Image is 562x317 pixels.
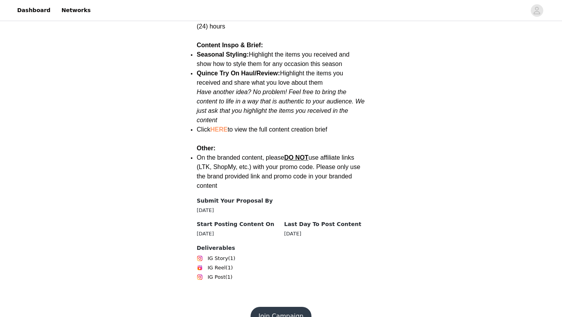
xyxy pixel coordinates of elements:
a: Networks [57,2,95,19]
h4: Last Day To Post Content [284,220,365,228]
h4: Submit Your Proposal By [197,197,278,205]
a: HERE [210,126,228,133]
div: [DATE] [197,207,278,214]
h4: Deliverables [197,244,365,252]
span: IG Story [208,255,228,262]
h4: Start Posting Content On [197,220,278,228]
strong: Content Inspo & Brief: [197,42,263,48]
div: [DATE] [284,230,365,238]
em: Have another idea? No problem! Feel free to bring the content to life in a way that is authentic ... [197,89,365,123]
span: Highlight the items you received and show how to style them for any occasion this season [197,51,349,67]
a: Dashboard [12,2,55,19]
span: (1) [228,255,235,262]
img: Instagram Icon [197,255,203,262]
strong: Seasonal Styling: [197,51,249,58]
span: Add your custom link to your Story Post and Link In Bio for (24) hours [197,14,358,30]
span: Click to view the full content creation brief [197,126,327,133]
span: (1) [225,273,232,281]
span: IG Reel [208,264,226,272]
img: Instagram Icon [197,274,203,280]
span: Highlight the items you received and share what you love about them [197,70,343,86]
strong: Other: [197,145,215,151]
span: DO NOT [284,154,308,161]
span: On the branded content, please use affiliate links (LTK, ShopMy, etc.) with your promo code. Plea... [197,154,360,189]
span: (1) [226,264,233,272]
span: IG Post [208,273,225,281]
strong: Quince Try On Haul/Review: [197,70,280,77]
div: avatar [533,4,541,17]
img: Instagram Reels Icon [197,265,203,271]
div: [DATE] [197,230,278,238]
